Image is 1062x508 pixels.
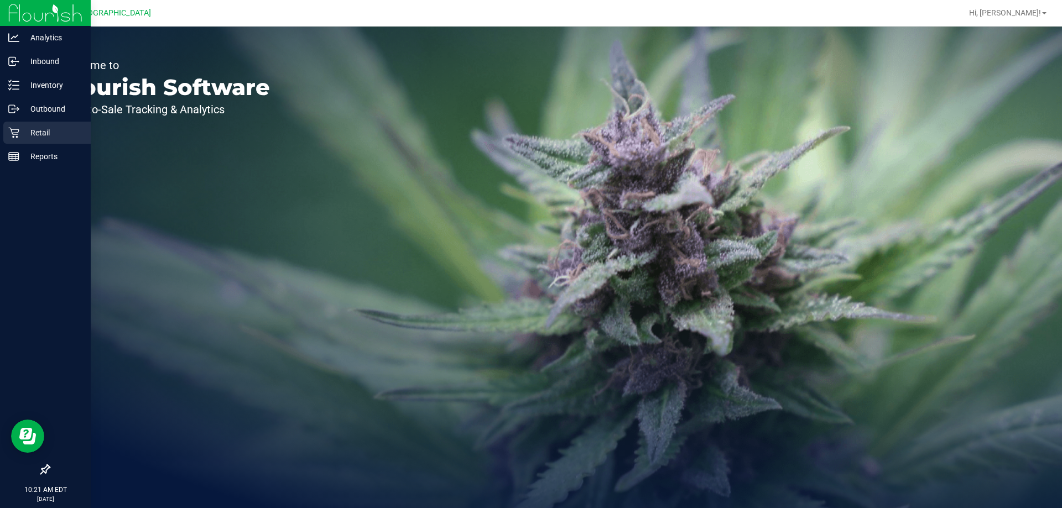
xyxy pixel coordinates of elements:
[5,495,86,503] p: [DATE]
[8,80,19,91] inline-svg: Inventory
[8,56,19,67] inline-svg: Inbound
[8,32,19,43] inline-svg: Analytics
[60,60,270,71] p: Welcome to
[60,104,270,115] p: Seed-to-Sale Tracking & Analytics
[60,76,270,98] p: Flourish Software
[8,127,19,138] inline-svg: Retail
[75,8,151,18] span: [GEOGRAPHIC_DATA]
[8,151,19,162] inline-svg: Reports
[5,485,86,495] p: 10:21 AM EDT
[969,8,1041,17] span: Hi, [PERSON_NAME]!
[8,103,19,114] inline-svg: Outbound
[19,126,86,139] p: Retail
[19,55,86,68] p: Inbound
[19,78,86,92] p: Inventory
[19,31,86,44] p: Analytics
[19,102,86,116] p: Outbound
[19,150,86,163] p: Reports
[11,420,44,453] iframe: Resource center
